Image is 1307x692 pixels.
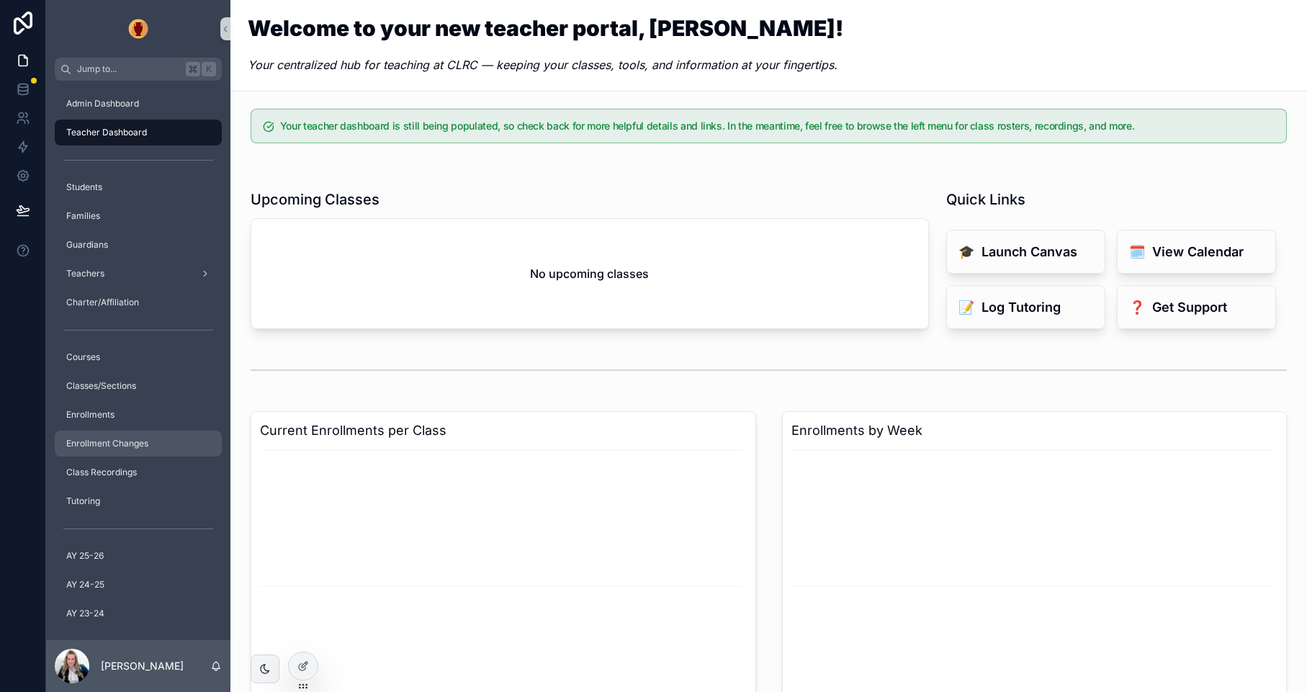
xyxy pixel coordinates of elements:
[55,58,222,81] button: Jump to...K
[530,265,649,282] h2: No upcoming classes
[260,421,747,441] h3: Current Enrollments per Class
[55,431,222,457] a: Enrollment Changes
[55,402,222,428] a: Enrollments
[66,438,148,449] span: Enrollment Changes
[55,120,222,145] a: Teacher Dashboard
[66,239,108,251] span: Guardians
[55,373,222,399] a: Classes/Sections
[66,380,136,392] span: Classes/Sections
[66,181,102,193] span: Students
[1129,242,1264,261] h4: 🗓️ View Calendar
[66,467,137,478] span: Class Recordings
[958,242,1093,261] h4: 🎓 Launch Canvas
[66,297,139,308] span: Charter/Affiliation
[280,121,1275,131] h5: Your teacher dashboard is still being populated, so check back for more helpful details and links...
[791,421,1278,441] h3: Enrollments by Week
[55,344,222,370] a: Courses
[66,268,104,279] span: Teachers
[66,210,100,222] span: Families
[248,17,843,39] h1: Welcome to your new teacher portal, [PERSON_NAME]!
[46,81,230,640] div: scrollable content
[55,543,222,569] a: AY 25-26
[55,572,222,598] a: AY 24-25
[127,17,150,40] img: App logo
[203,63,215,75] span: K
[958,297,1093,317] h4: 📝 Log Tutoring
[55,488,222,514] a: Tutoring
[55,91,222,117] a: Admin Dashboard
[55,289,222,315] a: Charter/Affiliation
[55,232,222,258] a: Guardians
[66,98,139,109] span: Admin Dashboard
[66,127,147,138] span: Teacher Dashboard
[251,189,379,210] h1: Upcoming Classes
[248,58,837,72] em: Your centralized hub for teaching at CLRC — keeping your classes, tools, and information at your ...
[55,601,222,626] a: AY 23-24
[66,495,100,507] span: Tutoring
[55,174,222,200] a: Students
[77,63,180,75] span: Jump to...
[66,351,100,363] span: Courses
[66,608,104,619] span: AY 23-24
[66,579,104,590] span: AY 24-25
[55,459,222,485] a: Class Recordings
[1129,297,1264,317] h4: ❓ Get Support
[66,550,104,562] span: AY 25-26
[101,659,184,673] p: [PERSON_NAME]
[55,261,222,287] a: Teachers
[66,409,114,421] span: Enrollments
[946,189,1025,210] h1: Quick Links
[55,203,222,229] a: Families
